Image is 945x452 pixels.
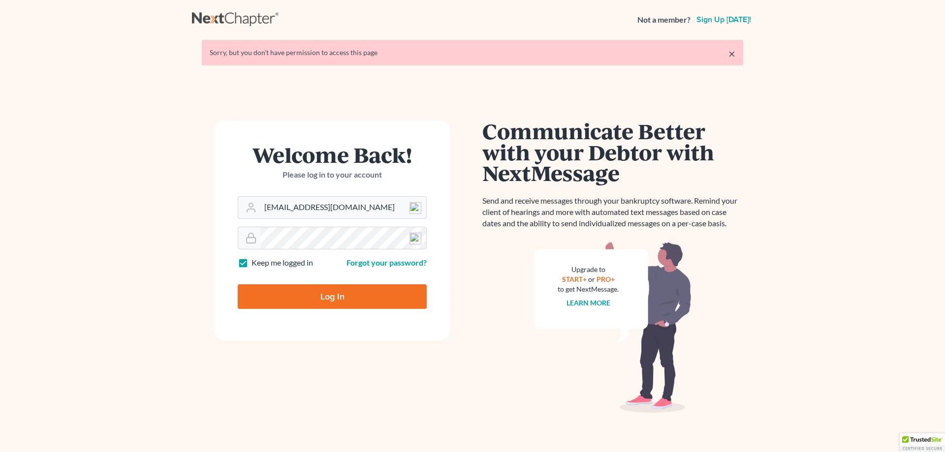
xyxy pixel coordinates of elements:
div: TrustedSite Certified [900,433,945,452]
a: Sign up [DATE]! [694,16,753,24]
div: Upgrade to [558,265,619,274]
a: START+ [562,275,587,283]
span: or [588,275,595,283]
h1: Communicate Better with your Debtor with NextMessage [482,121,743,183]
img: npw-badge-icon-locked.svg [409,202,421,214]
a: × [728,48,735,60]
div: to get NextMessage. [558,284,619,294]
p: Please log in to your account [238,169,427,181]
input: Log In [238,284,427,309]
a: PRO+ [597,275,615,283]
a: Learn more [567,299,610,307]
a: Forgot your password? [346,258,427,267]
label: Keep me logged in [252,257,313,269]
h1: Welcome Back! [238,144,427,165]
div: Sorry, but you don't have permission to access this page [210,48,735,58]
strong: Not a member? [637,14,691,26]
img: nextmessage_bg-59042aed3d76b12b5cd301f8e5b87938c9018125f34e5fa2b7a6b67550977c72.svg [534,241,692,413]
p: Send and receive messages through your bankruptcy software. Remind your client of hearings and mo... [482,195,743,229]
img: npw-badge-icon-locked.svg [409,233,421,244]
input: Email Address [260,197,426,218]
